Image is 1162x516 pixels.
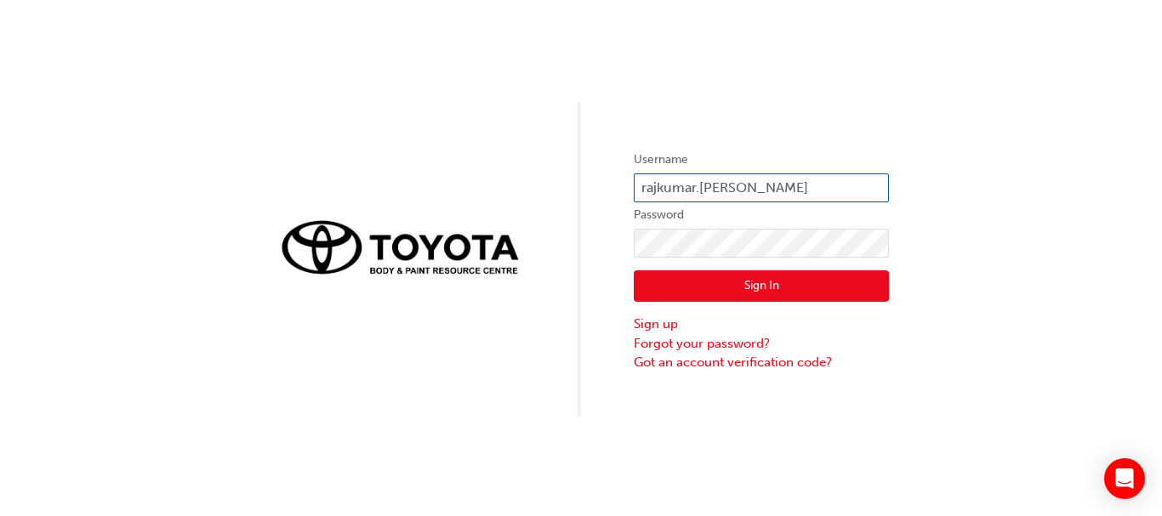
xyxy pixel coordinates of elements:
a: Forgot your password? [634,334,889,354]
label: Password [634,205,889,225]
div: Open Intercom Messenger [1104,458,1145,499]
button: Sign In [634,270,889,303]
img: Trak [273,211,528,282]
a: Sign up [634,315,889,334]
label: Username [634,150,889,170]
a: Got an account verification code? [634,353,889,372]
input: Username [634,173,889,202]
